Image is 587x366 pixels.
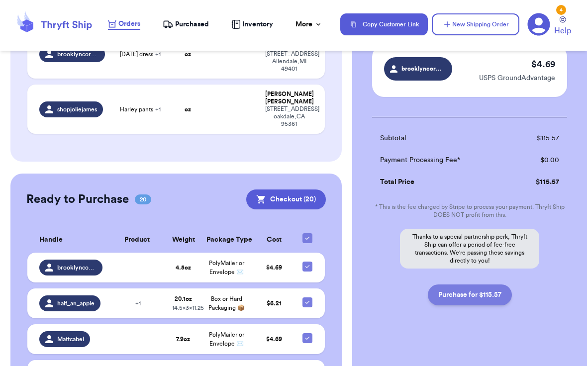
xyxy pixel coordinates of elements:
span: PolyMailer or Envelope ✉️ [209,260,244,275]
a: Inventory [231,19,273,29]
button: Copy Customer Link [340,13,428,35]
span: + 1 [155,106,161,112]
span: + 1 [155,51,161,57]
span: Box or Hard Packaging 📦 [208,296,245,311]
span: Harley pants [120,105,161,113]
th: Cost [253,227,296,253]
th: Product [108,227,166,253]
span: Handle [39,235,63,245]
a: Orders [108,19,140,30]
a: Purchased [163,19,209,29]
span: [DATE] dress [120,50,161,58]
th: Weight [166,227,201,253]
p: * This is the fee charged by Stripe to process your payment. Thryft Ship DOES NOT profit from this. [372,203,567,219]
strong: 7.9 oz [176,336,190,342]
td: Payment Processing Fee* [372,149,510,171]
th: Package Type [200,227,252,253]
span: $ 4.69 [266,336,282,342]
span: + 1 [135,300,141,306]
strong: oz [185,51,191,57]
a: 4 [527,13,550,36]
span: Inventory [242,19,273,29]
span: 20 [135,194,151,204]
span: PolyMailer or Envelope ✉️ [209,332,244,347]
p: Thanks to a special partnership perk, Thryft Ship can offer a period of fee-free transactions. We... [400,229,539,269]
button: New Shipping Order [432,13,519,35]
td: Subtotal [372,127,510,149]
span: 14.5 x 3 x 11.25 [172,305,204,311]
strong: oz [185,106,191,112]
p: $ 4.69 [531,57,555,71]
strong: 20.1 oz [175,296,192,302]
span: half_an_apple [57,299,95,307]
div: [STREET_ADDRESS] oakdale , CA 95361 [265,105,312,128]
div: 4 [556,5,566,15]
span: Orders [118,19,140,29]
span: Help [554,25,571,37]
button: Checkout (20) [246,189,326,209]
span: brooklyncorbin [57,264,96,272]
div: More [295,19,322,29]
span: Purchased [175,19,209,29]
span: brooklyncorbin [57,50,98,58]
h2: Ready to Purchase [26,191,129,207]
td: $ 115.57 [510,171,567,193]
p: USPS GroundAdvantage [479,73,555,83]
strong: 4.5 oz [176,265,191,271]
span: Mattcabel [57,335,84,343]
td: $ 0.00 [510,149,567,171]
div: [STREET_ADDRESS] Allendale , MI 49401 [265,50,312,73]
span: brooklyncorbin [401,64,444,73]
div: [PERSON_NAME] [PERSON_NAME] [265,91,312,105]
span: $ 6.21 [267,300,282,306]
span: shopjoliejames [57,105,97,113]
a: Help [554,16,571,37]
span: $ 4.69 [266,265,282,271]
button: Purchase for $115.57 [428,284,512,305]
td: $ 115.57 [510,127,567,149]
td: Total Price [372,171,510,193]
